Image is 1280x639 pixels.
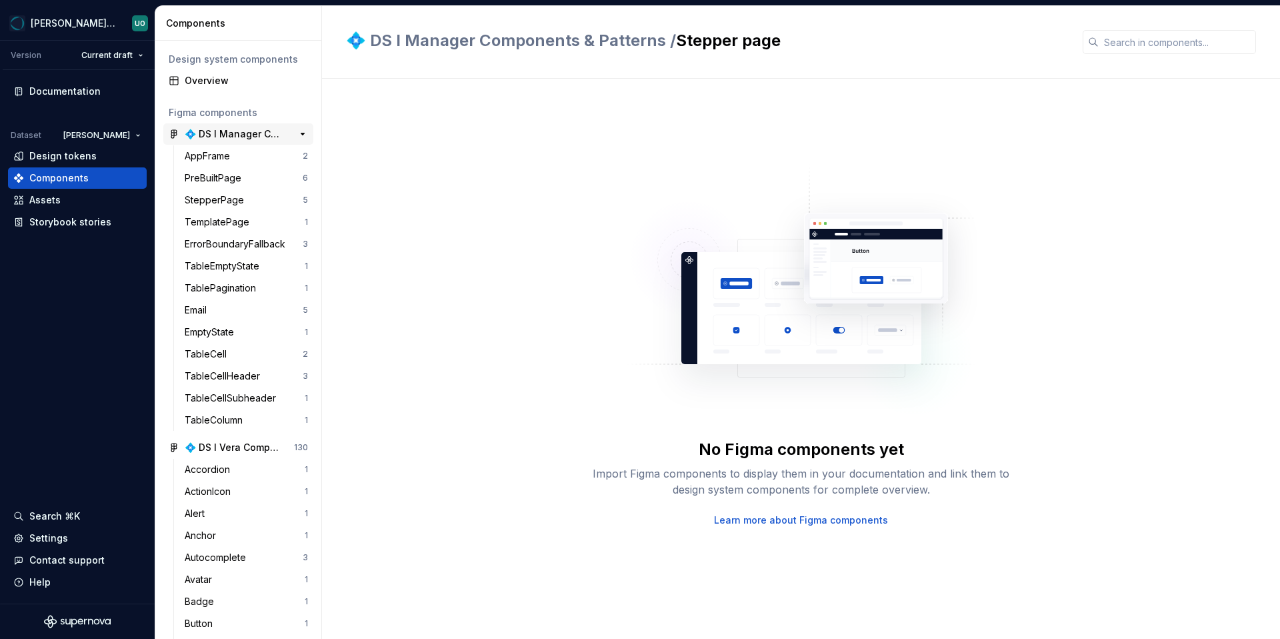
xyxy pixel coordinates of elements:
div: 1 [305,393,308,404]
div: 5 [303,195,308,205]
div: 2 [303,151,308,161]
span: 💠 DS I Manager Components & Patterns / [346,31,676,50]
button: Search ⌘K [8,506,147,527]
div: Button [185,617,218,630]
div: UO [135,18,145,29]
div: Email [185,303,212,317]
div: 3 [303,552,308,563]
div: AppFrame [185,149,235,163]
h2: Stepper page [346,30,1067,51]
span: [PERSON_NAME] [63,130,130,141]
div: TableCell [185,348,232,361]
a: Alert1 [179,503,313,524]
div: TableCellHeader [185,370,265,383]
a: Storybook stories [8,211,147,233]
div: ErrorBoundaryFallback [185,237,291,251]
button: Current draft [75,46,149,65]
a: ActionIcon1 [179,481,313,502]
span: Current draft [81,50,133,61]
a: StepperPage5 [179,189,313,211]
img: e0e0e46e-566d-4916-84b9-f308656432a6.png [9,15,25,31]
div: TemplatePage [185,215,255,229]
div: 1 [305,486,308,497]
div: TableCellSubheader [185,392,281,405]
div: Figma components [169,106,308,119]
div: 1 [305,574,308,585]
a: TablePagination1 [179,277,313,299]
div: 1 [305,415,308,426]
a: ErrorBoundaryFallback3 [179,233,313,255]
div: Search ⌘K [29,510,80,523]
a: TableCellHeader3 [179,366,313,387]
div: [PERSON_NAME] Design System [31,17,116,30]
div: 1 [305,283,308,293]
div: 1 [305,596,308,607]
a: Assets [8,189,147,211]
a: Email5 [179,299,313,321]
button: [PERSON_NAME] Design SystemUO [3,9,152,37]
div: 1 [305,508,308,519]
div: ActionIcon [185,485,236,498]
a: TableEmptyState1 [179,255,313,277]
div: Design tokens [29,149,97,163]
div: Avatar [185,573,217,586]
div: Design system components [169,53,308,66]
a: Avatar1 [179,569,313,590]
div: TablePagination [185,281,261,295]
a: 💠 DS I Vera Components130 [163,437,313,458]
a: Accordion1 [179,459,313,480]
div: Version [11,50,41,61]
a: Badge1 [179,591,313,612]
a: TableColumn1 [179,410,313,431]
div: 1 [305,261,308,271]
a: Anchor1 [179,525,313,546]
div: 1 [305,618,308,629]
div: 2 [303,349,308,360]
div: PreBuiltPage [185,171,247,185]
input: Search in components... [1099,30,1256,54]
div: 3 [303,239,308,249]
a: Components [8,167,147,189]
div: Dataset [11,130,41,141]
div: Anchor [185,529,221,542]
a: Design tokens [8,145,147,167]
div: 1 [305,327,308,338]
div: TableColumn [185,414,248,427]
div: Assets [29,193,61,207]
a: Settings [8,528,147,549]
div: Components [29,171,89,185]
div: Storybook stories [29,215,111,229]
div: 1 [305,464,308,475]
a: 💠 DS I Manager Components & Patterns [163,123,313,145]
svg: Supernova Logo [44,615,111,628]
a: Button1 [179,613,313,634]
button: Contact support [8,550,147,571]
div: 3 [303,371,308,382]
div: Settings [29,532,68,545]
a: PreBuiltPage6 [179,167,313,189]
div: 5 [303,305,308,315]
div: 6 [303,173,308,183]
div: No Figma components yet [699,439,904,460]
div: Alert [185,507,210,520]
div: Autocomplete [185,551,251,564]
a: EmptyState1 [179,322,313,343]
div: Components [166,17,316,30]
div: EmptyState [185,326,239,339]
div: StepperPage [185,193,249,207]
a: Documentation [8,81,147,102]
button: Help [8,572,147,593]
div: Overview [185,74,308,87]
a: TemplatePage1 [179,211,313,233]
button: [PERSON_NAME] [57,126,147,145]
div: Import Figma components to display them in your documentation and link them to design system comp... [588,466,1015,498]
div: TableEmptyState [185,259,265,273]
div: 130 [294,442,308,453]
a: AppFrame2 [179,145,313,167]
div: 💠 DS I Manager Components & Patterns [185,127,284,141]
a: Learn more about Figma components [714,514,888,527]
div: 1 [305,530,308,541]
a: Autocomplete3 [179,547,313,568]
div: Accordion [185,463,235,476]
